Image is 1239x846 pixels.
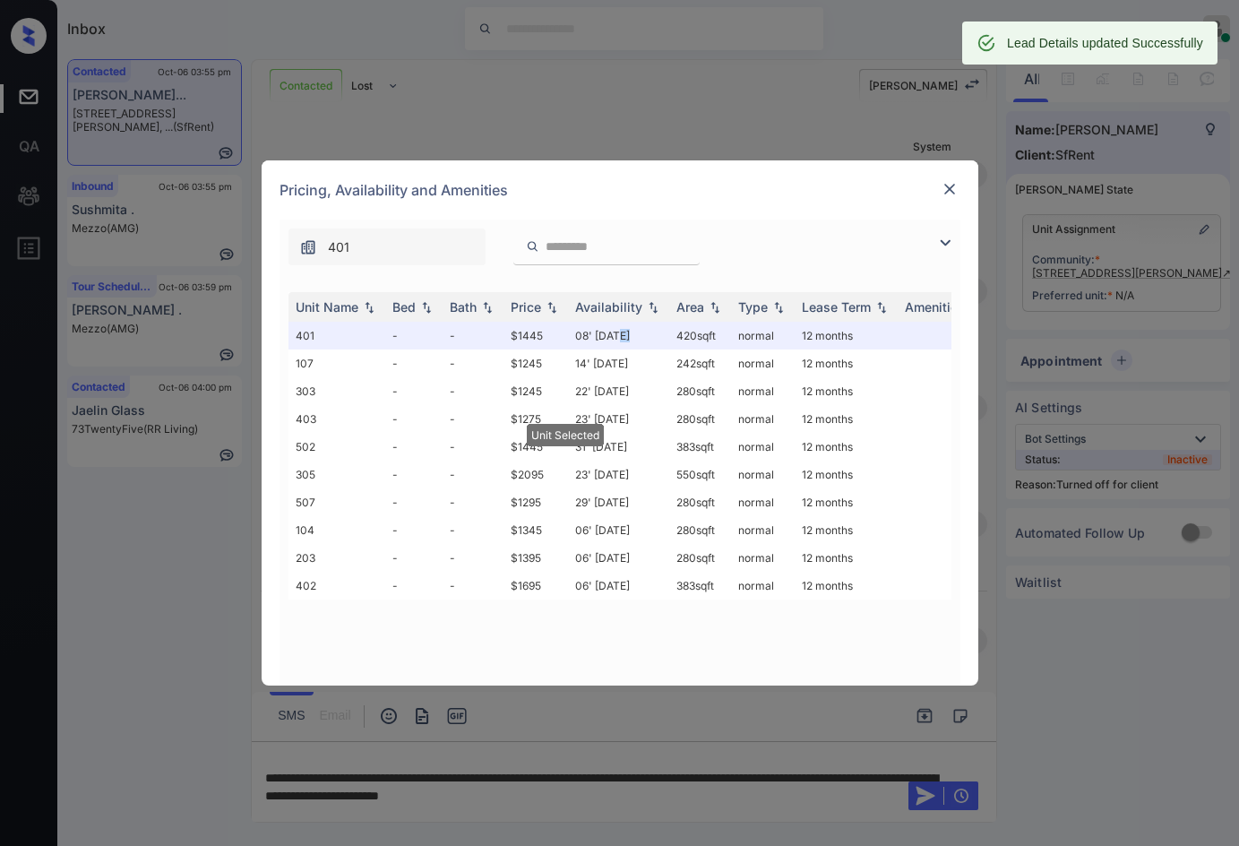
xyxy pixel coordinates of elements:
[288,516,385,544] td: 104
[669,322,731,350] td: 420 sqft
[905,299,965,315] div: Amenities
[443,516,503,544] td: -
[731,350,795,377] td: normal
[288,572,385,600] td: 402
[644,301,662,314] img: sorting
[731,322,795,350] td: normal
[669,488,731,516] td: 280 sqft
[526,238,539,255] img: icon-zuma
[731,572,795,600] td: normal
[568,572,669,600] td: 06' [DATE]
[503,433,568,461] td: $1445
[1007,27,1203,59] div: Lead Details updated Successfully
[385,488,443,516] td: -
[511,299,541,315] div: Price
[503,516,568,544] td: $1345
[296,299,358,315] div: Unit Name
[568,377,669,405] td: 22' [DATE]
[568,488,669,516] td: 29' [DATE]
[795,433,898,461] td: 12 months
[669,405,731,433] td: 280 sqft
[288,488,385,516] td: 507
[288,405,385,433] td: 403
[934,232,956,254] img: icon-zuma
[503,488,568,516] td: $1295
[443,433,503,461] td: -
[443,377,503,405] td: -
[385,572,443,600] td: -
[450,299,477,315] div: Bath
[328,237,349,257] span: 401
[568,544,669,572] td: 06' [DATE]
[443,488,503,516] td: -
[443,322,503,350] td: -
[731,405,795,433] td: normal
[478,301,496,314] img: sorting
[795,544,898,572] td: 12 months
[443,350,503,377] td: -
[385,405,443,433] td: -
[299,238,317,256] img: icon-zuma
[731,488,795,516] td: normal
[795,488,898,516] td: 12 months
[288,322,385,350] td: 401
[795,516,898,544] td: 12 months
[288,377,385,405] td: 303
[392,299,416,315] div: Bed
[262,160,978,220] div: Pricing, Availability and Amenities
[738,299,768,315] div: Type
[443,544,503,572] td: -
[669,350,731,377] td: 242 sqft
[288,433,385,461] td: 502
[503,322,568,350] td: $1445
[385,544,443,572] td: -
[503,544,568,572] td: $1395
[795,322,898,350] td: 12 months
[568,405,669,433] td: 23' [DATE]
[443,572,503,600] td: -
[669,516,731,544] td: 280 sqft
[385,516,443,544] td: -
[503,377,568,405] td: $1245
[676,299,704,315] div: Area
[669,433,731,461] td: 383 sqft
[288,350,385,377] td: 107
[706,301,724,314] img: sorting
[802,299,871,315] div: Lease Term
[568,516,669,544] td: 06' [DATE]
[288,461,385,488] td: 305
[795,405,898,433] td: 12 months
[417,301,435,314] img: sorting
[385,377,443,405] td: -
[443,461,503,488] td: -
[795,461,898,488] td: 12 months
[941,180,959,198] img: close
[873,301,891,314] img: sorting
[731,461,795,488] td: normal
[385,350,443,377] td: -
[288,544,385,572] td: 203
[669,544,731,572] td: 280 sqft
[503,572,568,600] td: $1695
[568,461,669,488] td: 23' [DATE]
[385,461,443,488] td: -
[795,377,898,405] td: 12 months
[385,322,443,350] td: -
[770,301,787,314] img: sorting
[731,433,795,461] td: normal
[795,350,898,377] td: 12 months
[568,433,669,461] td: 31' [DATE]
[503,461,568,488] td: $2095
[503,350,568,377] td: $1245
[669,461,731,488] td: 550 sqft
[503,405,568,433] td: $1275
[575,299,642,315] div: Availability
[360,301,378,314] img: sorting
[543,301,561,314] img: sorting
[731,544,795,572] td: normal
[795,572,898,600] td: 12 months
[443,405,503,433] td: -
[385,433,443,461] td: -
[731,377,795,405] td: normal
[669,377,731,405] td: 280 sqft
